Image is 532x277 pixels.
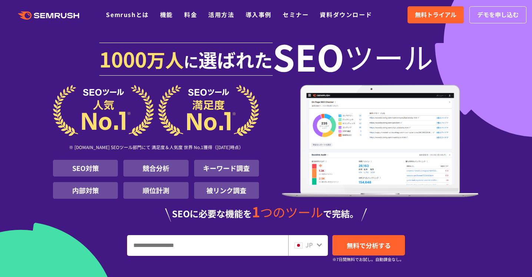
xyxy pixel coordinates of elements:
li: 競合分析 [123,160,188,177]
li: 被リンク調査 [194,182,259,199]
a: 無料で分析する [332,235,405,255]
a: 機能 [160,10,173,19]
div: SEOに必要な機能を [53,205,479,222]
small: ※7日間無料でお試し。自動課金なし。 [332,256,404,263]
span: 無料トライアル [415,10,456,20]
a: Semrushとは [106,10,149,19]
input: URL、キーワードを入力してください [127,235,288,255]
div: ※ [DOMAIN_NAME] SEOツール部門にて 満足度＆人気度 世界 No.1獲得（[DATE]時点） [53,136,259,160]
span: ツール [344,42,433,71]
span: で完結。 [323,207,359,220]
a: セミナー [283,10,309,19]
span: JP [306,240,313,249]
span: 万人 [147,46,184,73]
a: 活用方法 [208,10,234,19]
span: に [184,50,199,72]
span: SEO [273,42,344,71]
li: キーワード調査 [194,160,259,177]
span: デモを申し込む [477,10,519,20]
a: 無料トライアル [408,6,464,23]
a: 資料ダウンロード [320,10,372,19]
span: つのツール [260,203,323,221]
a: 料金 [184,10,197,19]
li: 内部対策 [53,182,118,199]
span: 1 [252,201,260,221]
li: 順位計測 [123,182,188,199]
span: 選ばれた [199,46,273,73]
span: 無料で分析する [347,241,391,250]
span: 1000 [99,44,147,73]
a: デモを申し込む [469,6,526,23]
a: 導入事例 [246,10,272,19]
li: SEO対策 [53,160,118,177]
